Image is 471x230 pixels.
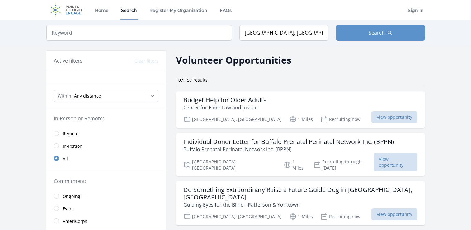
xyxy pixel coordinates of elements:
[46,215,166,227] a: AmeriCorps
[46,202,166,215] a: Event
[46,25,232,41] input: Keyword
[176,133,425,176] a: Individual Donor Letter for Buffalo Prenatal Perinatal Network Inc. (BPPN) Buffalo Prenatal Perin...
[320,213,360,220] p: Recruiting now
[46,140,166,152] a: In-Person
[289,213,313,220] p: 1 Miles
[63,156,68,162] span: All
[320,116,360,123] p: Recruiting now
[54,90,158,102] select: Search Radius
[284,159,306,171] p: 1 Miles
[63,193,80,199] span: Ongoing
[371,208,417,220] span: View opportunity
[183,159,276,171] p: [GEOGRAPHIC_DATA], [GEOGRAPHIC_DATA]
[183,213,282,220] p: [GEOGRAPHIC_DATA], [GEOGRAPHIC_DATA]
[183,96,266,104] h3: Budget Help for Older Adults
[176,77,208,83] span: 107,157 results
[371,111,417,123] span: View opportunity
[183,146,394,153] p: Buffalo Prenatal Perinatal Network Inc. (BPPN)
[54,177,158,185] legend: Commitment:
[176,91,425,128] a: Budget Help for Older Adults Center for Elder Law and Justice [GEOGRAPHIC_DATA], [GEOGRAPHIC_DATA...
[183,201,417,208] p: Guiding Eyes for the Blind - Patterson & Yorktown
[183,104,266,111] p: Center for Elder Law and Justice
[63,218,87,224] span: AmeriCorps
[176,181,425,225] a: Do Something Extraordinary Raise a Future Guide Dog in [GEOGRAPHIC_DATA], [GEOGRAPHIC_DATA] Guidi...
[176,53,291,67] h2: Volunteer Opportunities
[239,25,328,41] input: Location
[63,206,74,212] span: Event
[374,153,417,171] span: View opportunity
[369,29,385,36] span: Search
[46,152,166,165] a: All
[183,116,282,123] p: [GEOGRAPHIC_DATA], [GEOGRAPHIC_DATA]
[289,116,313,123] p: 1 Miles
[46,127,166,140] a: Remote
[183,138,394,146] h3: Individual Donor Letter for Buffalo Prenatal Perinatal Network Inc. (BPPN)
[46,190,166,202] a: Ongoing
[313,159,374,171] p: Recruiting through [DATE]
[63,143,82,149] span: In-Person
[54,115,158,122] legend: In-Person or Remote:
[183,186,417,201] h3: Do Something Extraordinary Raise a Future Guide Dog in [GEOGRAPHIC_DATA], [GEOGRAPHIC_DATA]
[134,58,158,64] button: Clear filters
[54,57,82,65] h3: Active filters
[63,131,78,137] span: Remote
[336,25,425,41] button: Search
